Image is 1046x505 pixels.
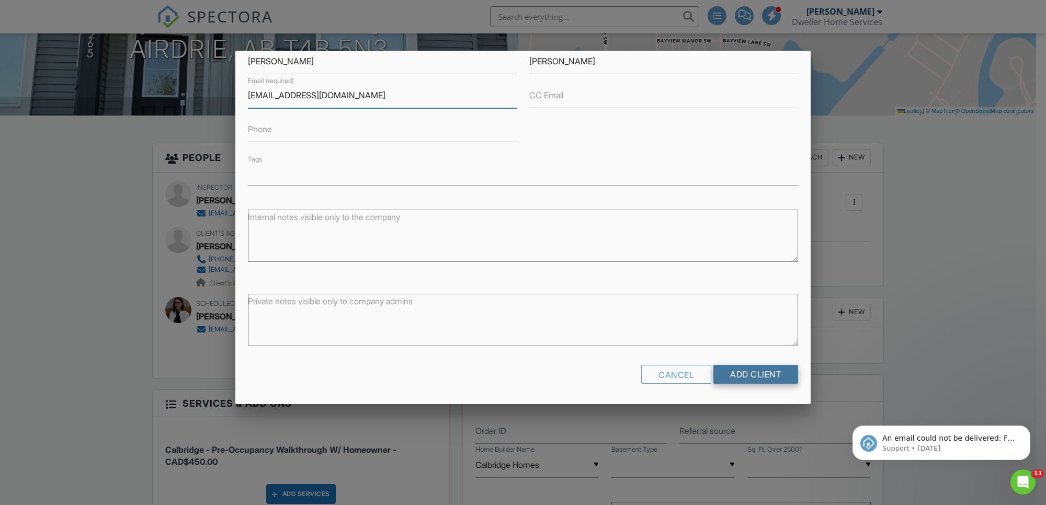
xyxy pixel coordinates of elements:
label: Phone [248,123,272,135]
div: Cancel [641,365,711,384]
iframe: Intercom notifications message [837,404,1046,477]
label: Internal notes visible only to the company [248,211,400,223]
span: 11 [1032,469,1044,478]
label: First name [248,42,279,52]
label: Private notes visible only to company admins [248,295,413,307]
label: Last name [529,42,560,52]
input: Add Client [713,365,798,384]
iframe: Intercom live chat [1010,469,1036,495]
label: Email (required) [248,76,294,86]
label: Tags [248,155,262,163]
label: CC Email [529,89,563,101]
